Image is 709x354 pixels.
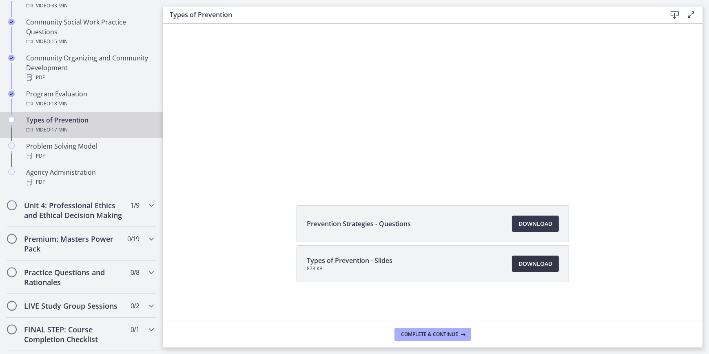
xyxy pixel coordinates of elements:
[26,167,153,187] div: Agency Administration
[8,91,15,97] i: Completed
[24,267,124,287] h2: Practice Questions and Rationales
[26,17,153,47] div: Community Social Work Practice Questions
[26,89,153,109] div: Program Evaluation
[127,234,139,244] span: 0 / 19
[131,325,139,334] span: 0 / 1
[394,328,471,341] button: Complete & continue
[24,200,124,220] h2: Unit 4: Professional Ethics and Ethical Decision Making
[307,265,392,272] span: 873 KB
[131,267,139,277] span: 0 / 8
[131,200,139,210] span: 1 / 9
[401,331,458,338] span: Complete & continue
[50,37,68,47] span: · 15 min
[512,216,559,232] a: Download
[24,234,124,254] h2: Premium: Masters Power Pack
[26,37,153,47] div: Video
[26,125,153,135] div: Video
[8,19,15,25] i: Completed
[26,73,153,82] div: PDF
[170,10,654,20] h3: Types of Prevention
[8,55,15,61] i: Completed
[24,301,124,311] h2: LIVE Study Group Sessions
[26,99,153,109] div: Video
[50,1,68,11] span: · 33 min
[518,219,552,229] span: Download
[518,259,552,269] span: Download
[26,151,153,161] div: PDF
[26,177,153,187] div: PDF
[131,301,139,311] span: 0 / 2
[307,256,392,265] span: Types of Prevention - Slides
[26,1,153,11] div: Video
[50,99,68,109] span: · 18 min
[512,256,559,272] a: Download
[24,325,124,344] h2: FINAL STEP: Course Completion Checklist
[26,53,153,82] div: Community Organizing and Community Development
[26,115,153,135] div: Types of Prevention
[26,141,153,161] div: Problem Solving Model
[50,125,68,135] span: · 17 min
